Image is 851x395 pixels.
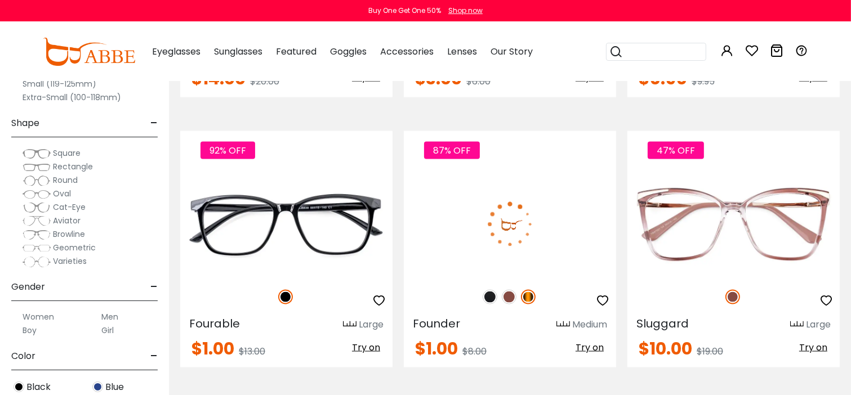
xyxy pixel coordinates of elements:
span: - [150,110,158,137]
span: Rectangle [53,161,93,172]
img: size ruler [343,321,357,329]
span: Gender [11,273,45,300]
label: Small (119-125mm) [23,77,96,91]
img: Black Fourable - Plastic ,Universal Bridge Fit [180,172,393,278]
img: Round.png [23,175,51,186]
span: Our Story [491,45,533,58]
span: $9.95 [692,75,715,88]
img: Brown [502,290,516,304]
span: Goggles [330,45,367,58]
img: Rectangle.png [23,161,51,173]
span: - [150,343,158,370]
div: Buy One Get One 50% [368,6,441,16]
span: Try on [576,71,604,84]
span: - [150,273,158,300]
span: Color [11,343,35,370]
span: Black [26,380,51,394]
img: Brown Sluggard - TR ,Universal Bridge Fit [627,172,840,278]
span: Try on [352,341,380,354]
img: Black [278,290,293,304]
span: Cat-Eye [53,201,86,213]
span: Aviator [53,215,81,226]
img: Tortoise [521,290,536,304]
span: $1.00 [191,336,234,361]
span: $20.00 [250,75,279,88]
span: Round [53,174,78,186]
span: Try on [799,341,827,354]
img: Browline.png [23,229,51,240]
img: Oval.png [23,188,51,200]
span: $6.00 [466,75,491,88]
span: $1.00 [415,336,458,361]
span: Founder [413,316,460,331]
span: $10.00 [639,336,692,361]
label: Girl [101,324,114,337]
span: $13.00 [239,345,265,358]
span: Varieties [53,255,87,267]
span: Featured [276,45,317,58]
img: Square.png [23,148,51,159]
label: Boy [23,324,37,337]
span: Blue [105,380,124,394]
span: Try on [352,71,380,84]
img: size ruler [556,321,570,329]
img: Tortoise Founder - Plastic ,Universal Bridge Fit [404,172,616,278]
span: Sluggard [636,316,689,331]
span: Shape [11,110,39,137]
span: Lenses [447,45,477,58]
span: Sunglasses [214,45,262,58]
img: Aviator.png [23,216,51,227]
button: Try on [572,340,607,355]
span: $8.00 [462,345,487,358]
span: $19.00 [697,345,723,358]
span: 92% OFF [201,142,255,159]
a: Shop now [443,6,483,15]
img: Varieties.png [23,256,51,268]
img: Matte Black [483,290,497,304]
span: 87% OFF [424,142,480,159]
img: Blue [92,381,103,392]
img: size ruler [790,321,804,329]
span: Square [53,147,81,159]
button: Try on [796,340,831,355]
label: Men [101,310,118,324]
span: 47% OFF [648,142,704,159]
span: Fourable [189,316,240,331]
label: Extra-Small (100-118mm) [23,91,121,104]
div: Shop now [448,6,483,16]
img: abbeglasses.com [43,38,135,66]
span: Browline [53,228,85,240]
span: Eyeglasses [152,45,201,58]
img: Cat-Eye.png [23,202,51,213]
div: Medium [572,318,607,331]
span: Geometric [53,242,96,253]
label: Women [23,310,54,324]
span: Accessories [380,45,434,58]
img: Geometric.png [23,243,51,254]
span: Try on [799,71,827,84]
span: Try on [576,341,604,354]
div: Large [359,318,384,331]
button: Try on [349,340,384,355]
img: Brown [725,290,740,304]
img: Black [14,381,24,392]
div: Large [806,318,831,331]
span: Oval [53,188,71,199]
